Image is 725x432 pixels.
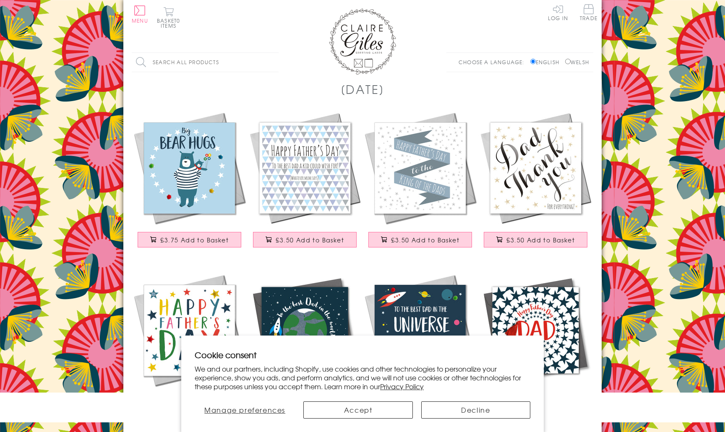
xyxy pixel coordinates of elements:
a: Father's Day Card, Stars, Happy Father's Day, Embellished with colourful pompoms £3.75 Add to Basket [132,273,247,418]
input: Search [270,53,279,72]
a: Father's Day Greeting Card, Star Burst Dad, Embellished with a colourful tassel £3.75 Add to Basket [478,273,593,418]
img: Father's Day Card, Gold Stars, Dad, Thank You for Everything [478,110,593,226]
a: Father's Day Greeting Card, Best Daddy, Embellished with a colourful tassel £3.75 Add to Basket [247,273,362,418]
button: Manage preferences [195,401,295,419]
span: £3.50 Add to Basket [506,236,575,244]
span: Manage preferences [204,405,285,415]
label: Welsh [565,58,589,66]
span: Trade [580,4,597,21]
span: £3.50 Add to Basket [391,236,459,244]
input: English [530,59,536,64]
input: Welsh [565,59,571,64]
button: £3.50 Add to Basket [368,232,472,247]
button: £3.50 Add to Basket [253,232,357,247]
h2: Cookie consent [195,349,530,361]
button: £3.75 Add to Basket [138,232,242,247]
a: Trade [580,4,597,22]
a: Father's Day Card, Best Dad a Kid Could Wish For £3.50 Add to Basket [247,110,362,256]
img: Father's Day Card, King of Dads [362,110,478,226]
img: Father's Day Card, Stars, Happy Father's Day, Embellished with colourful pompoms [132,273,247,388]
a: Privacy Policy [380,381,424,391]
span: £3.50 Add to Basket [276,236,344,244]
p: We and our partners, including Shopify, use cookies and other technologies to personalize your ex... [195,364,530,390]
a: Father's Day Card, Daddy Bear, Big Bear Hugs, Embellished with colourful pompoms £3.75 Add to Basket [132,110,247,256]
button: Decline [421,401,530,419]
img: Claire Giles Greetings Cards [329,8,396,75]
a: Father's Day Card, Best Dad in the Universe, Embellished with colourful pompoms £3.75 Add to Basket [362,273,478,418]
p: Choose a language: [459,58,529,66]
button: Basket0 items [157,7,180,28]
img: Father's Day Card, Daddy Bear, Big Bear Hugs, Embellished with colourful pompoms [132,110,247,226]
img: Father's Day Greeting Card, Best Daddy, Embellished with a colourful tassel [247,273,362,388]
img: Father's Day Card, Best Dad in the Universe, Embellished with colourful pompoms [362,273,478,388]
button: Accept [303,401,412,419]
label: English [530,58,563,66]
img: Father's Day Card, Best Dad a Kid Could Wish For [247,110,362,226]
button: Menu [132,5,148,23]
a: Log In [548,4,568,21]
span: Menu [132,17,148,24]
h1: [DATE] [341,81,385,98]
span: £3.75 Add to Basket [160,236,229,244]
span: 0 items [161,17,180,29]
img: Father's Day Greeting Card, Star Burst Dad, Embellished with a colourful tassel [478,273,593,388]
input: Search all products [132,53,279,72]
a: Father's Day Card, Gold Stars, Dad, Thank You for Everything £3.50 Add to Basket [478,110,593,256]
button: £3.50 Add to Basket [484,232,588,247]
a: Father's Day Card, King of Dads £3.50 Add to Basket [362,110,478,256]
